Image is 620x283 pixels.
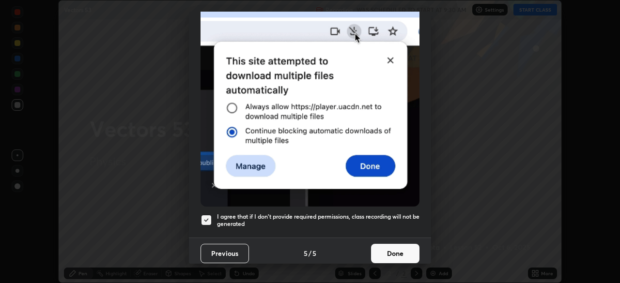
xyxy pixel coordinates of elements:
button: Done [371,244,419,263]
h5: I agree that if I don't provide required permissions, class recording will not be generated [217,213,419,228]
h4: 5 [312,248,316,258]
h4: 5 [304,248,308,258]
h4: / [309,248,311,258]
button: Previous [201,244,249,263]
